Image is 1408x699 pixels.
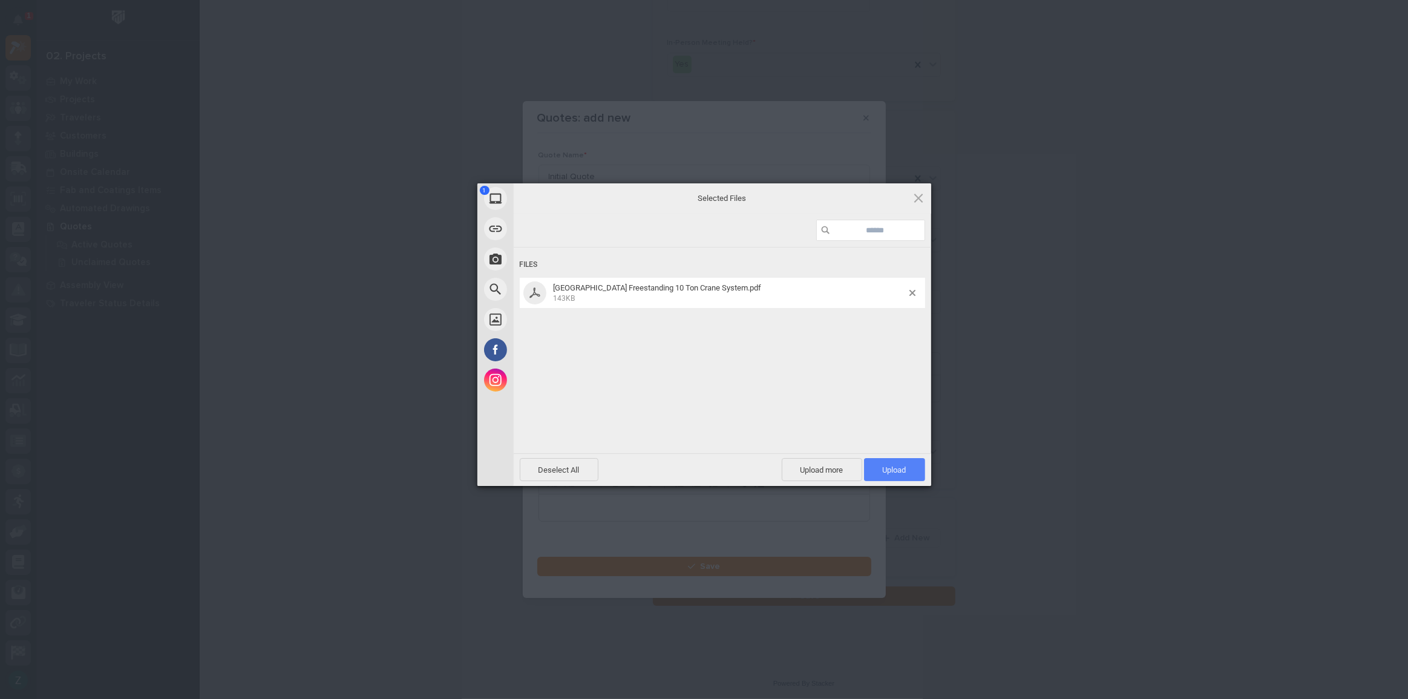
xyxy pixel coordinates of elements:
span: 143KB [554,294,575,303]
span: Deselect All [520,458,598,481]
div: Instagram [477,365,623,395]
span: 1 [480,186,490,195]
div: Link (URL) [477,214,623,244]
span: Click here or hit ESC to close picker [912,191,925,205]
div: Files [520,254,925,276]
span: Noblesville Freestanding 10 Ton Crane System.pdf [550,283,909,303]
div: My Device [477,183,623,214]
span: Upload [883,465,906,474]
div: Facebook [477,335,623,365]
span: [GEOGRAPHIC_DATA] Freestanding 10 Ton Crane System.pdf [554,283,762,292]
div: Web Search [477,274,623,304]
span: Upload [864,458,925,481]
div: Take Photo [477,244,623,274]
span: Selected Files [601,192,843,203]
div: Unsplash [477,304,623,335]
span: Upload more [782,458,862,481]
